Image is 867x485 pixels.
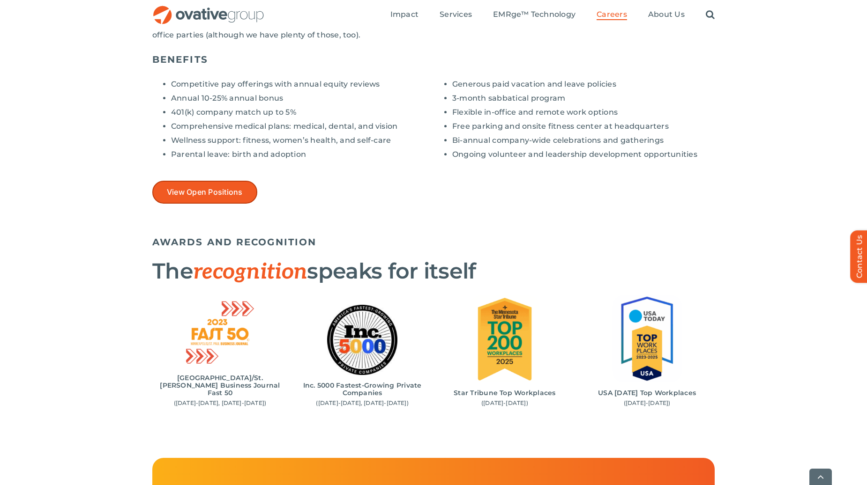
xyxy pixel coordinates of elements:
[452,108,715,117] li: Flexible in-office and remote work options
[193,259,307,285] span: recognition
[452,122,715,131] li: Free parking and onsite fitness center at headquarters
[155,399,285,407] p: ([DATE]-[DATE], [DATE]-[DATE])
[152,181,257,204] a: View Open Positions
[152,236,715,248] h5: AWARDS AND RECOGNITION
[648,10,685,20] a: About Us
[493,10,576,20] a: EMRge™ Technology
[597,10,627,19] span: Careers
[297,382,428,397] h6: Inc. 5000 Fastest-Growing Private Companies
[171,94,433,103] li: Annual 10-25% annual bonus
[152,54,715,65] h5: BENEFITS
[171,122,433,131] li: Comprehensive medical plans: medical, dental, and vision
[152,297,288,407] div: 1 / 4
[648,10,685,19] span: About Us
[440,10,472,20] a: Services
[171,136,433,145] li: Wellness support: fitness, women’s health, and self-care
[452,80,715,89] li: Generous paid vacation and leave policies
[440,399,570,407] p: ([DATE]-[DATE])
[597,10,627,20] a: Careers
[390,10,419,20] a: Impact
[152,5,265,14] a: OG_Full_horizontal_RGB
[297,399,428,407] p: ([DATE]-[DATE], [DATE]-[DATE])
[152,21,715,40] p: It’s common knowledge that you do great work when you’re taken care of. Our team enjoys benefits ...
[452,94,715,103] li: 3-month sabbatical program
[167,188,243,197] span: View Open Positions
[579,295,715,407] div: 4 / 4
[295,305,430,407] div: 2 / 4
[582,399,712,407] p: ([DATE]-[DATE])
[171,108,433,117] li: 401(k) company match up to 5%
[493,10,576,19] span: EMRge™ Technology
[452,150,715,159] li: Ongoing volunteer and leadership development opportunities
[582,389,712,397] h6: USA [DATE] Top Workplaces
[706,10,715,20] a: Search
[440,389,570,397] h6: Star Tribune Top Workplaces
[171,150,433,159] li: Parental leave: birth and adoption
[152,259,715,284] h2: The speaks for itself
[452,136,715,145] li: Bi-annual company-wide celebrations and gatherings
[390,10,419,19] span: Impact
[155,374,285,397] h6: [GEOGRAPHIC_DATA]/St. [PERSON_NAME] Business Journal Fast 50
[171,80,433,89] li: Competitive pay offerings with annual equity reviews
[440,10,472,19] span: Services
[437,295,573,407] div: 3 / 4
